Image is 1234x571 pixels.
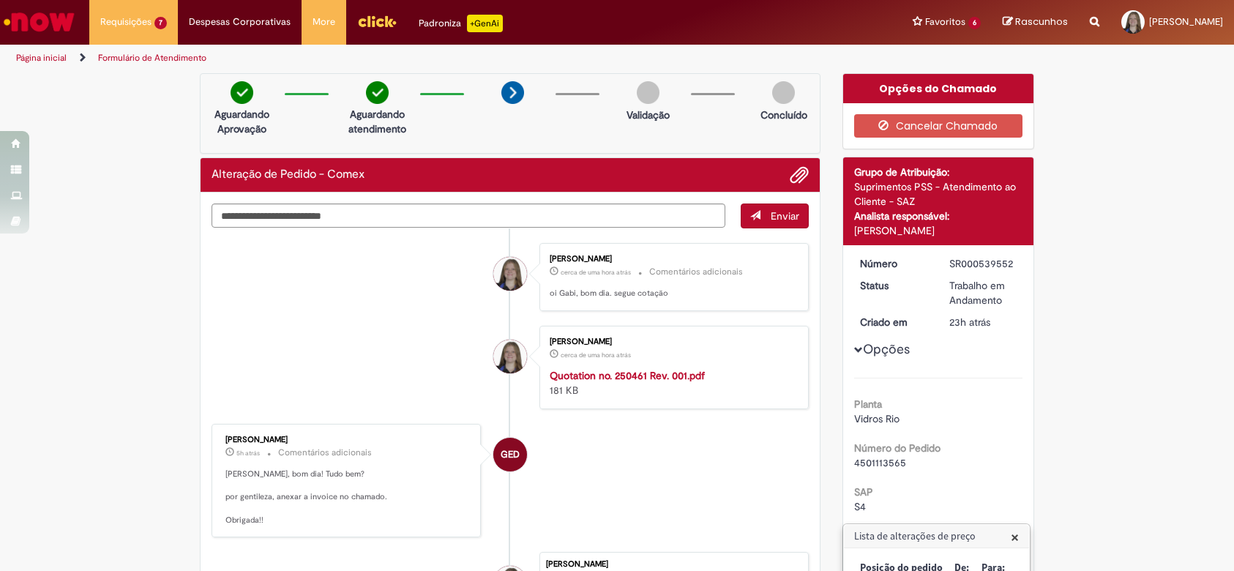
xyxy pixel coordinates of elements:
div: 181 KB [550,368,793,398]
img: check-circle-green.png [366,81,389,104]
p: oi Gabi, bom dia. segue cotação [550,288,793,299]
span: × [1011,527,1019,547]
span: 23h atrás [949,316,990,329]
div: Analista responsável: [854,209,1023,223]
span: S4 [854,500,866,513]
p: Validação [627,108,670,122]
div: [PERSON_NAME] [550,255,793,264]
img: check-circle-green.png [231,81,253,104]
a: Quotation no. 250461 Rev. 001.pdf [550,369,705,382]
button: Enviar [741,204,809,228]
textarea: Digite sua mensagem aqui... [212,204,725,228]
h3: Lista de alterações de preço [844,525,1029,548]
div: SR000539552 [949,256,1017,271]
time: 29/08/2025 12:53:54 [561,268,631,277]
span: cerca de uma hora atrás [561,268,631,277]
span: Vidros Rio [854,412,900,425]
img: img-circle-grey.png [772,81,795,104]
a: Formulário de Atendimento [98,52,206,64]
img: img-circle-grey.png [637,81,659,104]
div: 28/08/2025 15:00:49 [949,315,1017,329]
div: Tarsila Fernanda Arroyo Gabriel [493,340,527,373]
dt: Número [849,256,939,271]
time: 29/08/2025 12:53:47 [561,351,631,359]
p: +GenAi [467,15,503,32]
span: 7 [154,17,167,29]
div: Trabalho em Andamento [949,278,1017,307]
ul: Trilhas de página [11,45,812,72]
span: 5h atrás [236,449,260,458]
p: Concluído [760,108,807,122]
div: Padroniza [419,15,503,32]
span: Rascunhos [1015,15,1068,29]
div: [PERSON_NAME] [854,223,1023,238]
time: 28/08/2025 15:00:49 [949,316,990,329]
button: Cancelar Chamado [854,114,1023,138]
div: Opções do Chamado [843,74,1034,103]
img: arrow-next.png [501,81,524,104]
span: Requisições [100,15,152,29]
span: 6 [968,17,981,29]
small: Comentários adicionais [649,266,743,278]
b: SAP [854,485,873,499]
button: Adicionar anexos [790,165,809,184]
dt: Status [849,278,939,293]
div: Grupo de Atribuição: [854,165,1023,179]
div: [PERSON_NAME] [225,436,469,444]
span: Favoritos [925,15,965,29]
span: [PERSON_NAME] [1149,15,1223,28]
div: [PERSON_NAME] [546,560,801,569]
div: Tarsila Fernanda Arroyo Gabriel [493,257,527,291]
img: ServiceNow [1,7,77,37]
span: cerca de uma hora atrás [561,351,631,359]
small: Comentários adicionais [278,447,372,459]
p: Aguardando atendimento [342,107,413,136]
img: click_logo_yellow_360x200.png [357,10,397,32]
time: 29/08/2025 08:10:52 [236,449,260,458]
h2: Alteração de Pedido - Comex Histórico de tíquete [212,168,364,182]
span: Enviar [771,209,799,223]
div: Suprimentos PSS - Atendimento ao Cliente - SAZ [854,179,1023,209]
span: 4501113565 [854,456,906,469]
a: Rascunhos [1003,15,1068,29]
a: Página inicial [16,52,67,64]
span: GED [501,437,520,472]
div: [PERSON_NAME] [550,337,793,346]
dt: Criado em [849,315,939,329]
span: Despesas Corporativas [189,15,291,29]
b: Número do Pedido [854,441,941,455]
span: More [313,15,335,29]
button: Close [1011,529,1019,545]
div: Gabriele Estefane Da Silva [493,438,527,471]
p: Aguardando Aprovação [206,107,277,136]
b: Planta [854,398,882,411]
p: [PERSON_NAME], bom dia! Tudo bem? por gentileza, anexar a invoice no chamado. Obrigada!! [225,469,469,526]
